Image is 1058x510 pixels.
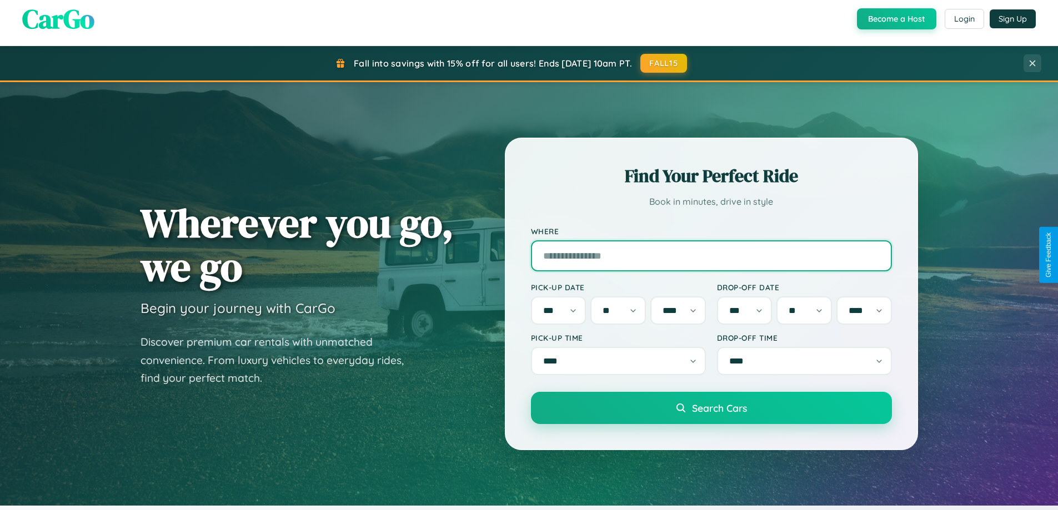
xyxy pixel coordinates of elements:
h3: Begin your journey with CarGo [141,300,335,316]
h2: Find Your Perfect Ride [531,164,892,188]
button: Search Cars [531,392,892,424]
span: Search Cars [692,402,747,414]
button: Login [945,9,984,29]
span: CarGo [22,1,94,37]
p: Discover premium car rentals with unmatched convenience. From luxury vehicles to everyday rides, ... [141,333,418,387]
label: Drop-off Time [717,333,892,342]
label: Pick-up Time [531,333,706,342]
div: Give Feedback [1045,233,1052,277]
label: Pick-up Date [531,282,706,292]
h1: Wherever you go, we go [141,201,454,289]
button: Sign Up [990,9,1036,28]
span: Fall into savings with 15% off for all users! Ends [DATE] 10am PT. [354,58,632,69]
label: Where [531,226,892,236]
p: Book in minutes, drive in style [531,194,892,210]
button: Become a Host [857,8,936,29]
label: Drop-off Date [717,282,892,292]
button: FALL15 [640,54,687,73]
